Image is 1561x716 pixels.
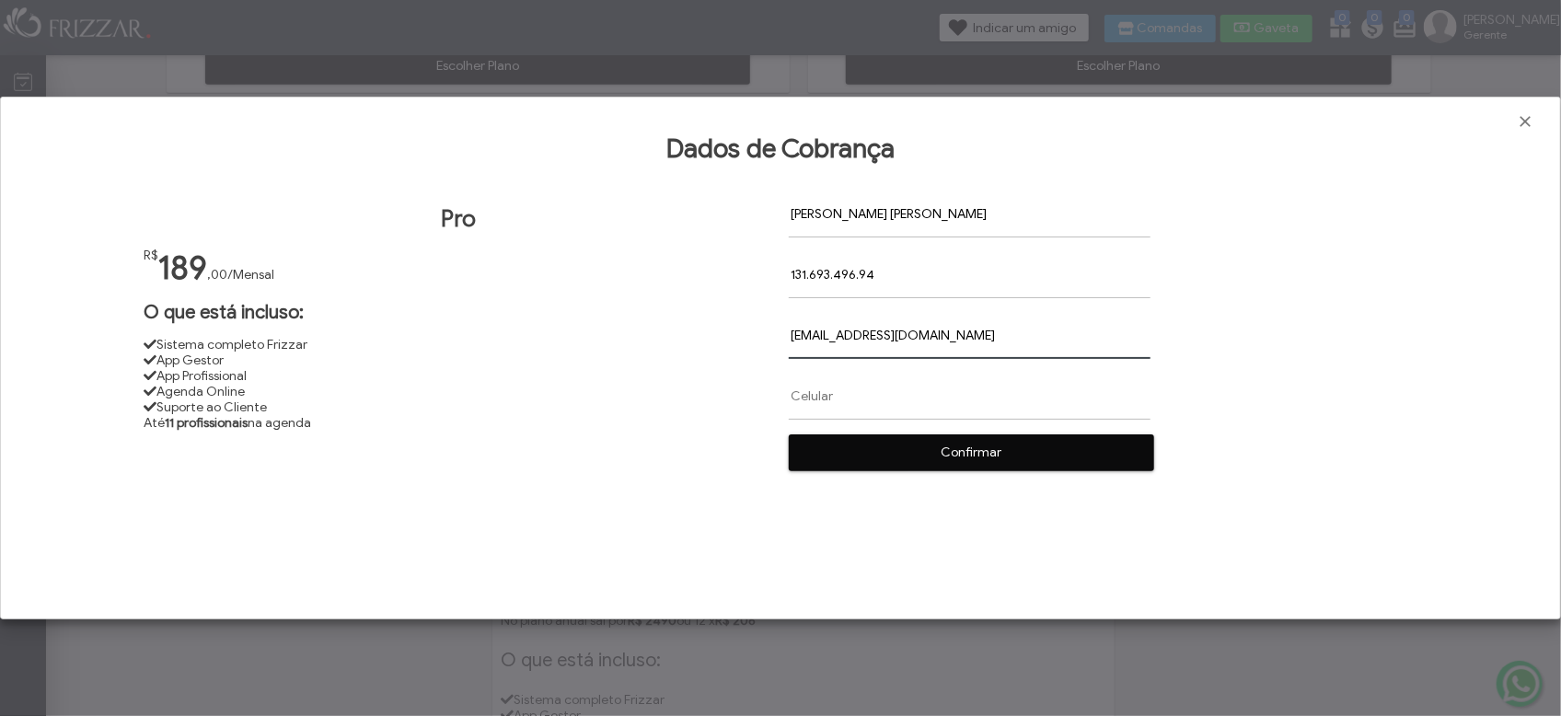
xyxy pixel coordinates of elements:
[789,191,1151,237] input: Nome Completo
[144,368,772,384] li: App Profissional
[789,251,1151,298] input: CPF/CNPJ
[165,415,248,431] strong: 11 profissionais
[144,352,772,368] li: App Gestor
[158,248,207,288] span: 189
[144,384,772,399] li: Agenda Online
[27,133,1534,165] h1: Dados de Cobrança
[144,399,772,415] li: Suporte ao Cliente
[144,205,772,233] h1: Pro
[144,337,772,352] li: Sistema completo Frizzar
[144,415,772,431] li: Até na agenda
[789,374,1151,421] input: Celular
[207,267,227,283] span: ,00
[802,439,1141,467] span: Confirmar
[789,312,1151,359] input: Email
[227,267,274,283] span: /Mensal
[789,434,1154,471] button: Confirmar
[1516,112,1534,131] a: Fechar
[144,301,772,324] h1: O que está incluso:
[144,248,158,263] span: R$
